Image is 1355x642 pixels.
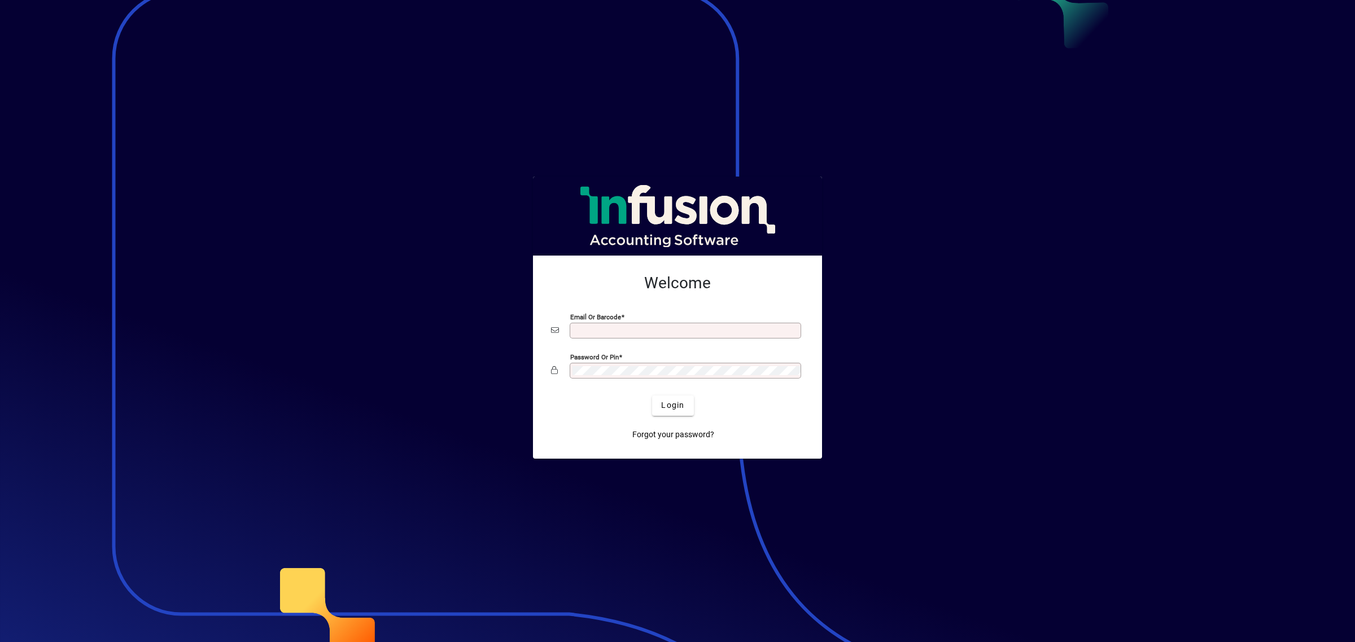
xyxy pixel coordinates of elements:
span: Login [661,399,684,411]
button: Login [652,395,693,416]
mat-label: Password or Pin [570,353,619,360]
span: Forgot your password? [632,429,714,441]
h2: Welcome [551,274,804,293]
mat-label: Email or Barcode [570,313,621,320]
a: Forgot your password? [628,425,719,445]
